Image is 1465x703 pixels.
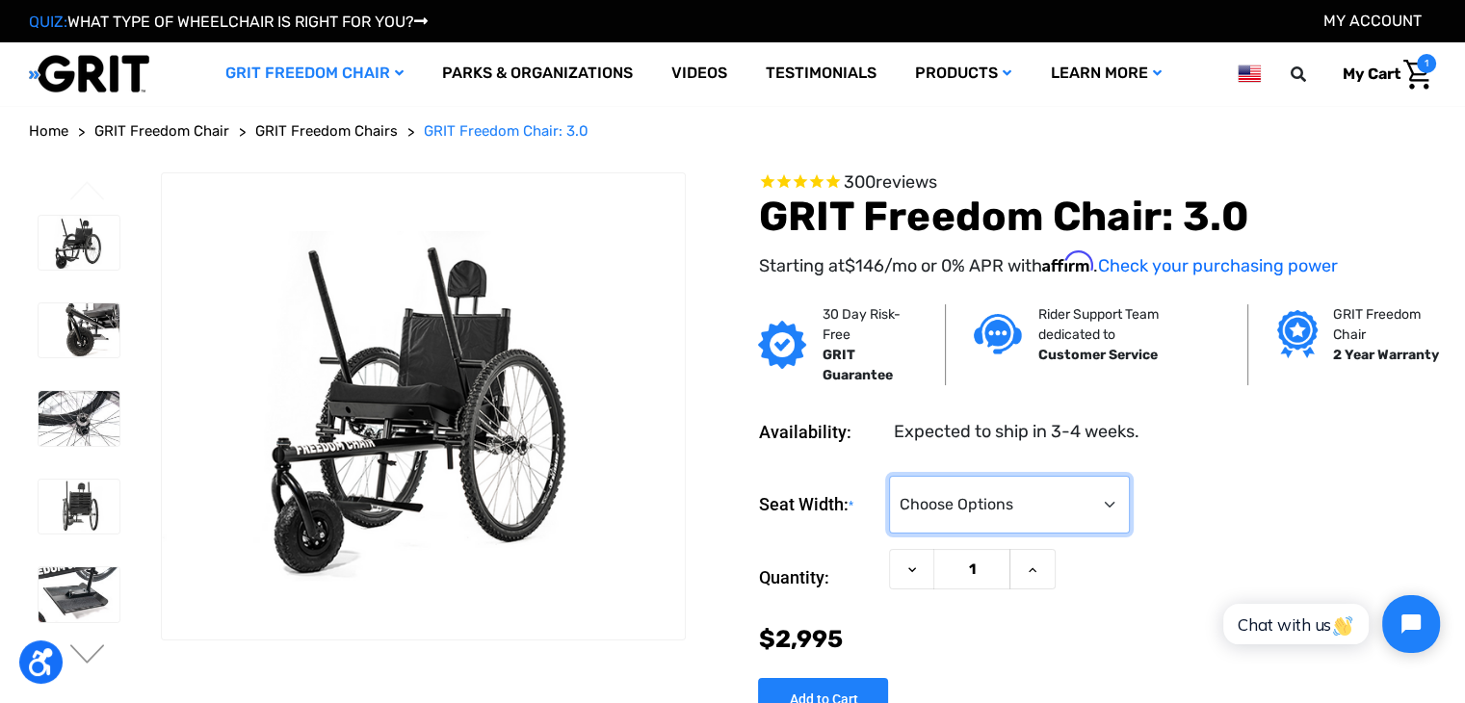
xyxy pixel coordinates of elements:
img: GRIT Freedom Chair: 3.0 [39,567,119,621]
a: Home [29,120,68,143]
a: GRIT Freedom Chair [94,120,229,143]
strong: GRIT Guarantee [822,347,892,383]
img: Customer service [974,314,1022,353]
strong: 2 Year Warranty [1333,347,1439,363]
img: GRIT Freedom Chair: 3.0 [39,216,119,270]
img: GRIT Freedom Chair: 3.0 [39,480,119,534]
a: Products [896,42,1031,105]
a: GRIT Freedom Chairs [255,120,398,143]
dd: Expected to ship in 3-4 weeks. [893,419,1138,445]
p: Rider Support Team dedicated to [1037,304,1218,345]
img: GRIT Freedom Chair: 3.0 [39,303,119,357]
span: GRIT Freedom Chairs [255,122,398,140]
img: Grit freedom [1277,310,1317,358]
a: GRIT Freedom Chair [206,42,423,105]
a: GRIT Freedom Chair: 3.0 [424,120,589,143]
a: Cart with 1 items [1328,54,1436,94]
a: Parks & Organizations [423,42,652,105]
span: QUIZ: [29,13,67,31]
a: Account [1323,12,1422,30]
button: Go to slide 2 of 3 [67,644,108,667]
h1: GRIT Freedom Chair: 3.0 [758,193,1436,241]
iframe: Tidio Chat [1202,579,1456,669]
a: Testimonials [746,42,896,105]
span: 300 reviews [843,171,936,193]
img: GRIT Freedom Chair: 3.0 [162,231,686,581]
a: Learn More [1031,42,1180,105]
span: Home [29,122,68,140]
label: Seat Width: [758,476,879,534]
nav: Breadcrumb [29,120,1436,143]
span: GRIT Freedom Chair [94,122,229,140]
label: Quantity: [758,549,879,607]
input: Search [1299,54,1328,94]
a: QUIZ:WHAT TYPE OF WHEELCHAIR IS RIGHT FOR YOU? [29,13,428,31]
span: Rated 4.6 out of 5 stars 300 reviews [758,172,1436,194]
img: Cart [1403,60,1431,90]
span: 1 [1417,54,1436,73]
img: us.png [1238,62,1261,86]
button: Go to slide 3 of 3 [67,181,108,204]
a: Check your purchasing power - Learn more about Affirm Financing (opens in modal) [1097,255,1337,276]
span: My Cart [1343,65,1400,83]
span: Affirm [1041,251,1092,273]
span: $146 [844,255,883,276]
dt: Availability: [758,419,879,445]
span: GRIT Freedom Chair: 3.0 [424,122,589,140]
strong: Customer Service [1037,347,1157,363]
img: GRIT All-Terrain Wheelchair and Mobility Equipment [29,54,149,93]
p: 30 Day Risk-Free [822,304,915,345]
a: Videos [652,42,746,105]
img: GRIT Guarantee [758,321,806,369]
p: GRIT Freedom Chair [1333,304,1443,345]
span: $2,995 [758,625,842,653]
span: reviews [875,171,936,193]
img: GRIT Freedom Chair: 3.0 [39,391,119,445]
p: Starting at /mo or 0% APR with . [758,251,1436,279]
